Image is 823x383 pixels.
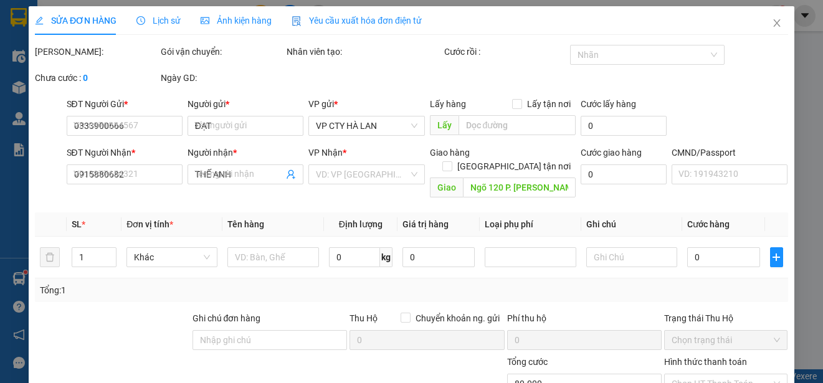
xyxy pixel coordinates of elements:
[430,99,466,109] span: Lấy hàng
[40,247,60,267] button: delete
[430,148,470,158] span: Giao hàng
[480,212,581,237] th: Loại phụ phí
[581,164,667,184] input: Cước giao hàng
[507,311,662,330] div: Phí thu hộ
[72,219,82,229] span: SL
[67,97,183,111] div: SĐT Người Gửi
[308,148,343,158] span: VP Nhận
[444,45,568,59] div: Cước rồi :
[770,247,783,267] button: plus
[665,357,748,367] label: Hình thức thanh toán
[201,16,209,25] span: picture
[380,247,392,267] span: kg
[188,97,303,111] div: Người gửi
[411,311,505,325] span: Chuyển khoản ng. gửi
[67,146,183,159] div: SĐT Người Nhận
[134,248,210,267] span: Khác
[193,313,261,323] label: Ghi chú đơn hàng
[188,146,303,159] div: Người nhận
[292,16,302,26] img: icon
[228,247,319,267] input: VD: Bàn, Ghế
[581,99,637,109] label: Cước lấy hàng
[687,219,730,229] span: Cước hàng
[40,283,318,297] div: Tổng: 1
[286,169,296,179] span: user-add
[581,116,667,136] input: Cước lấy hàng
[507,357,548,367] span: Tổng cước
[161,45,284,59] div: Gói vận chuyển:
[759,6,794,41] button: Close
[201,16,272,26] span: Ảnh kiện hàng
[350,313,378,323] span: Thu Hộ
[228,219,265,229] span: Tên hàng
[136,16,145,25] span: clock-circle
[430,177,463,197] span: Giao
[287,45,442,59] div: Nhân viên tạo:
[292,16,422,26] span: Yêu cầu xuất hóa đơn điện tử
[136,16,181,26] span: Lịch sử
[316,116,417,135] span: VP CTY HÀ LAN
[672,331,781,349] span: Chọn trạng thái
[161,71,284,85] div: Ngày GD:
[586,247,677,267] input: Ghi Chú
[83,73,88,83] b: 0
[672,146,787,159] div: CMND/Passport
[35,45,158,59] div: [PERSON_NAME]:
[35,71,158,85] div: Chưa cước :
[35,16,117,26] span: SỬA ĐƠN HÀNG
[523,97,576,111] span: Lấy tận nơi
[581,148,642,158] label: Cước giao hàng
[126,219,173,229] span: Đơn vị tính
[402,219,449,229] span: Giá trị hàng
[463,177,576,197] input: Dọc đường
[193,330,348,350] input: Ghi chú đơn hàng
[308,97,424,111] div: VP gửi
[771,252,783,262] span: plus
[339,219,383,229] span: Định lượng
[459,115,576,135] input: Dọc đường
[453,159,576,173] span: [GEOGRAPHIC_DATA] tận nơi
[35,16,44,25] span: edit
[430,115,459,135] span: Lấy
[581,212,682,237] th: Ghi chú
[772,18,782,28] span: close
[665,311,788,325] div: Trạng thái Thu Hộ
